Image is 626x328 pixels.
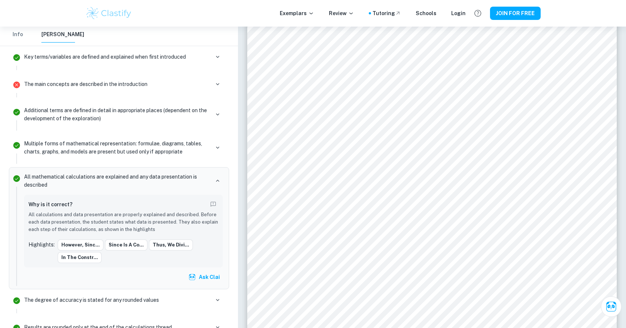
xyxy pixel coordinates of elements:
[24,139,210,156] p: Multiple forms of mathematical representation: formulae, diagrams, tables, charts, graphs, and mo...
[490,7,541,20] button: JOIN FOR FREE
[12,174,21,183] svg: Correct
[12,296,21,305] svg: Correct
[41,27,84,43] button: [PERSON_NAME]
[149,239,193,251] button: Thus, we divi...
[451,9,466,17] a: Login
[24,106,210,122] p: Additional terms are defined in detail in appropriate places (dependent on the development of the...
[12,53,21,62] svg: Correct
[28,211,218,234] p: All calculations and data presentation are properly explained and described. Before each data pre...
[85,6,132,21] img: Clastify logo
[24,173,210,189] p: All mathematical calculations are explained and any data presentation is described
[24,80,147,88] p: The main concepts are described in the introduction
[472,7,484,20] button: Help and Feedback
[58,252,102,263] button: In the constr...
[372,9,401,17] a: Tutoring
[105,239,147,251] button: Since is a co...
[12,108,21,117] svg: Correct
[28,200,72,208] h6: Why is it correct?
[12,141,21,150] svg: Correct
[28,241,55,249] p: Highlights:
[187,270,223,284] button: Ask Clai
[58,239,103,251] button: However, sinc...
[329,9,354,17] p: Review
[188,273,196,281] img: clai.svg
[280,9,314,17] p: Exemplars
[601,296,622,317] button: Ask Clai
[208,199,218,210] button: Report mistake/confusion
[12,80,21,89] svg: Incorrect
[24,53,186,61] p: Key terms/variables are defined and explained when first introduced
[9,27,27,43] button: Info
[416,9,436,17] a: Schools
[24,296,159,304] p: The degree of accuracy is stated for any rounded values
